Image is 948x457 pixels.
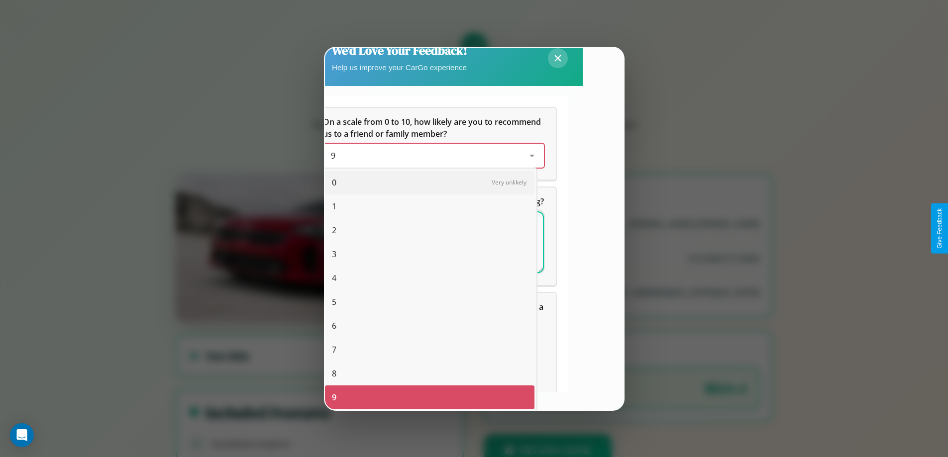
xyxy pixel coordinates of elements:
div: 8 [325,362,534,385]
span: 6 [332,320,336,332]
div: Give Feedback [936,208,943,249]
div: 6 [325,314,534,338]
span: 8 [332,367,336,379]
div: 2 [325,218,534,242]
span: 3 [332,248,336,260]
span: Very unlikely [492,178,527,186]
div: 1 [325,194,534,218]
span: What can we do to make your experience more satisfying? [323,196,544,207]
h5: On a scale from 0 to 10, how likely are you to recommend us to a friend or family member? [323,116,544,140]
div: 0 [325,171,534,194]
div: On a scale from 0 to 10, how likely are you to recommend us to a friend or family member? [323,144,544,168]
span: 1 [332,200,336,212]
span: Which of the following features do you value the most in a vehicle? [323,301,545,324]
div: 4 [325,266,534,290]
div: Open Intercom Messenger [10,423,34,447]
div: On a scale from 0 to 10, how likely are you to recommend us to a friend or family member? [311,108,556,180]
span: 5 [332,296,336,308]
div: 3 [325,242,534,266]
span: 2 [332,224,336,236]
div: 7 [325,338,534,362]
span: 9 [332,391,336,403]
span: On a scale from 0 to 10, how likely are you to recommend us to a friend or family member? [323,116,543,139]
span: 9 [331,150,335,161]
h2: We'd Love Your Feedback! [332,42,467,59]
span: 7 [332,344,336,356]
div: 5 [325,290,534,314]
span: 0 [332,177,336,188]
p: Help us improve your CarGo experience [332,61,467,74]
div: 9 [325,385,534,409]
span: 4 [332,272,336,284]
div: 10 [325,409,534,433]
